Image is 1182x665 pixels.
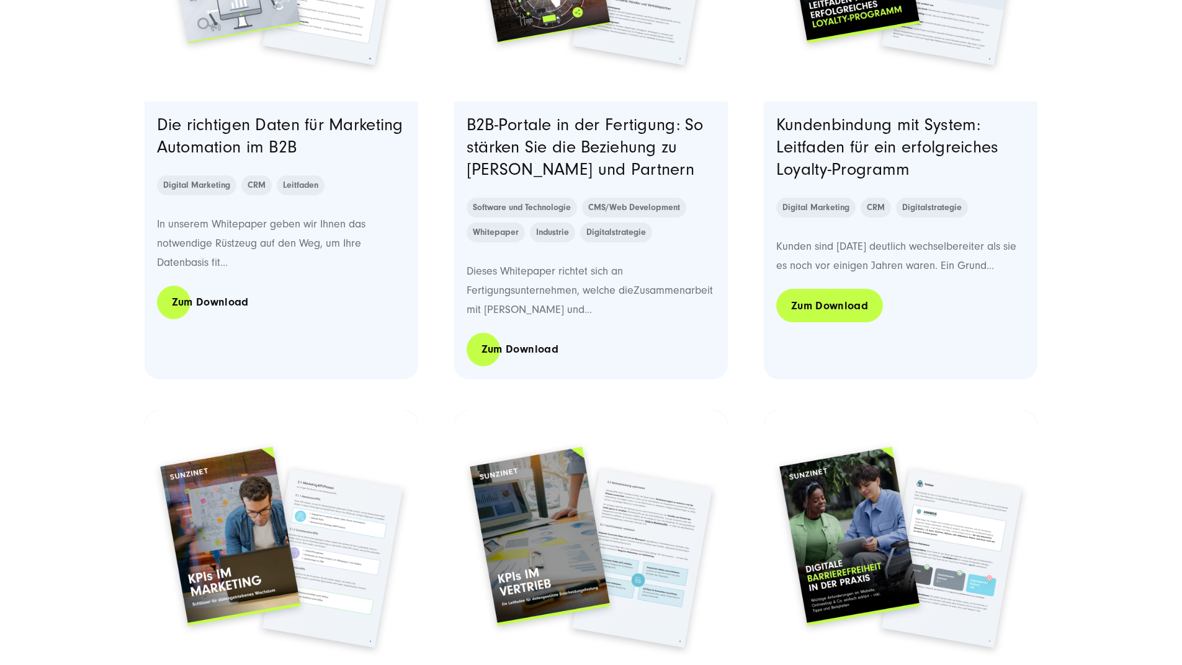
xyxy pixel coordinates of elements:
p: Dieses Whitepaper richtet sich an Fertigungsunternehmen, welche dieZusammenarbeit mit [PERSON_NAM... [467,262,716,319]
a: Kundenbindung mit System: Leitfaden für ein erfolgreiches Loyalty-Programm [776,115,999,179]
a: Digitalstrategie [580,222,652,242]
a: Zum Download [157,284,264,320]
a: Zum Download [467,332,573,367]
a: Digital Marketing [157,175,236,195]
a: CRM [861,198,891,218]
a: Zum Download [776,288,883,324]
a: CRM [241,175,272,195]
a: Die richtigen Daten für Marketing Automation im B2B [157,115,403,157]
a: Software und Technologie [467,198,577,218]
p: Kunden sind [DATE] deutlich wechselbereiter als sie es noch vor einigen Jahren waren. Ein Grund... [776,237,1026,275]
p: In unserem Whitepaper geben wir Ihnen das notwendige Rüstzeug auf den Weg, um Ihre Datenbasis fit... [157,215,406,272]
a: Leitfaden [277,175,325,195]
a: Whitepaper [467,222,525,242]
a: Digital Marketing [776,198,856,218]
a: Industrie [530,222,575,242]
a: CMS/Web Development [582,198,686,218]
a: B2B-Portale in der Fertigung: So stärken Sie die Beziehung zu [PERSON_NAME] und Partnern [467,115,704,179]
a: Digitalstrategie [896,198,968,218]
